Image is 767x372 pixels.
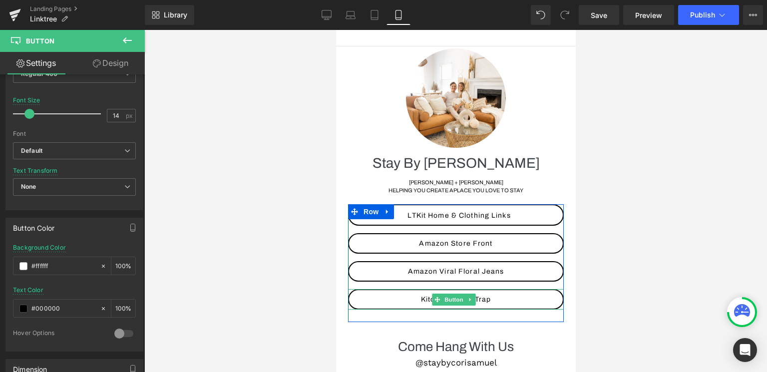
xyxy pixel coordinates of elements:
a: Mobile [386,5,410,25]
i: Default [21,147,42,155]
div: Background Color [13,244,66,251]
input: Color [31,303,95,314]
span: Save [591,10,607,20]
button: Undo [531,5,551,25]
div: Text Color [13,287,43,294]
a: Tablet [363,5,386,25]
a: Landing Pages [30,5,145,13]
a: New Library [145,5,194,25]
div: Font Size [13,97,40,104]
a: Design [74,52,147,74]
div: Font [13,130,136,137]
span: Library [164,10,187,19]
span: Row [25,174,45,189]
span: Publish [690,11,715,19]
span: Linktree [30,15,57,23]
button: Redo [555,5,575,25]
input: Color [31,261,95,272]
button: Publish [678,5,739,25]
a: Amazon Store Front [12,203,228,224]
div: Open Intercom Messenger [733,338,757,362]
span: Button [26,37,54,45]
span: LTKit Home & Clothing Links [71,182,174,189]
span: Button [107,264,130,276]
a: Laptop [339,5,363,25]
a: Expand / Collapse [129,264,140,276]
div: % [111,257,135,275]
button: More [743,5,763,25]
span: Place You Love To Stay [117,157,187,163]
span: Kitchen Insect Trap [85,266,155,273]
a: Expand / Collapse [45,174,58,189]
div: @staybycorisamuel [7,327,232,340]
a: Amazon Viral Floral Jeans [12,231,228,252]
div: Text Transform [13,167,58,174]
a: Desktop [315,5,339,25]
span: Amazon Store Front [83,210,156,217]
span: Preview [635,10,662,20]
span: Amazon Viral Floral Jeans [72,238,168,245]
a: Preview [623,5,674,25]
b: Regular 400 [21,70,58,77]
a: LTKit Home & Clothing Links [12,174,228,196]
b: None [21,183,36,190]
span: px [126,112,134,119]
div: % [111,300,135,317]
div: Button Color [13,218,54,232]
h1: Come Hang With Us [7,307,232,326]
div: Hover Options [13,329,104,340]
